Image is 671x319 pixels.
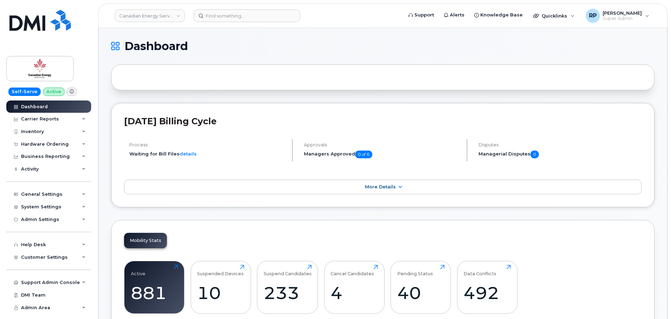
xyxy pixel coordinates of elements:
div: 4 [331,283,378,303]
div: Pending Status [397,265,433,276]
li: Waiting for Bill Files [129,151,286,157]
h5: Managerial Disputes [479,151,642,158]
span: More Details [365,184,396,189]
a: Active881 [131,265,178,310]
span: 0 [530,151,539,158]
div: 492 [463,283,511,303]
a: Pending Status40 [397,265,445,310]
div: Data Conflicts [463,265,496,276]
h2: [DATE] Billing Cycle [124,116,642,126]
div: 881 [131,283,178,303]
a: details [179,151,197,157]
h4: Process [129,142,286,147]
div: Active [131,265,145,276]
h5: Managers Approved [304,151,461,158]
h4: Disputes [479,142,642,147]
div: 40 [397,283,445,303]
a: Suspend Candidates233 [264,265,312,310]
div: Suspend Candidates [264,265,312,276]
a: Cancel Candidates4 [331,265,378,310]
a: Suspended Devices10 [197,265,244,310]
div: Cancel Candidates [331,265,374,276]
h4: Approvals [304,142,461,147]
div: Suspended Devices [197,265,244,276]
a: Data Conflicts492 [463,265,511,310]
div: 10 [197,283,244,303]
span: 0 of 6 [355,151,372,158]
div: 233 [264,283,312,303]
span: Dashboard [124,41,188,51]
